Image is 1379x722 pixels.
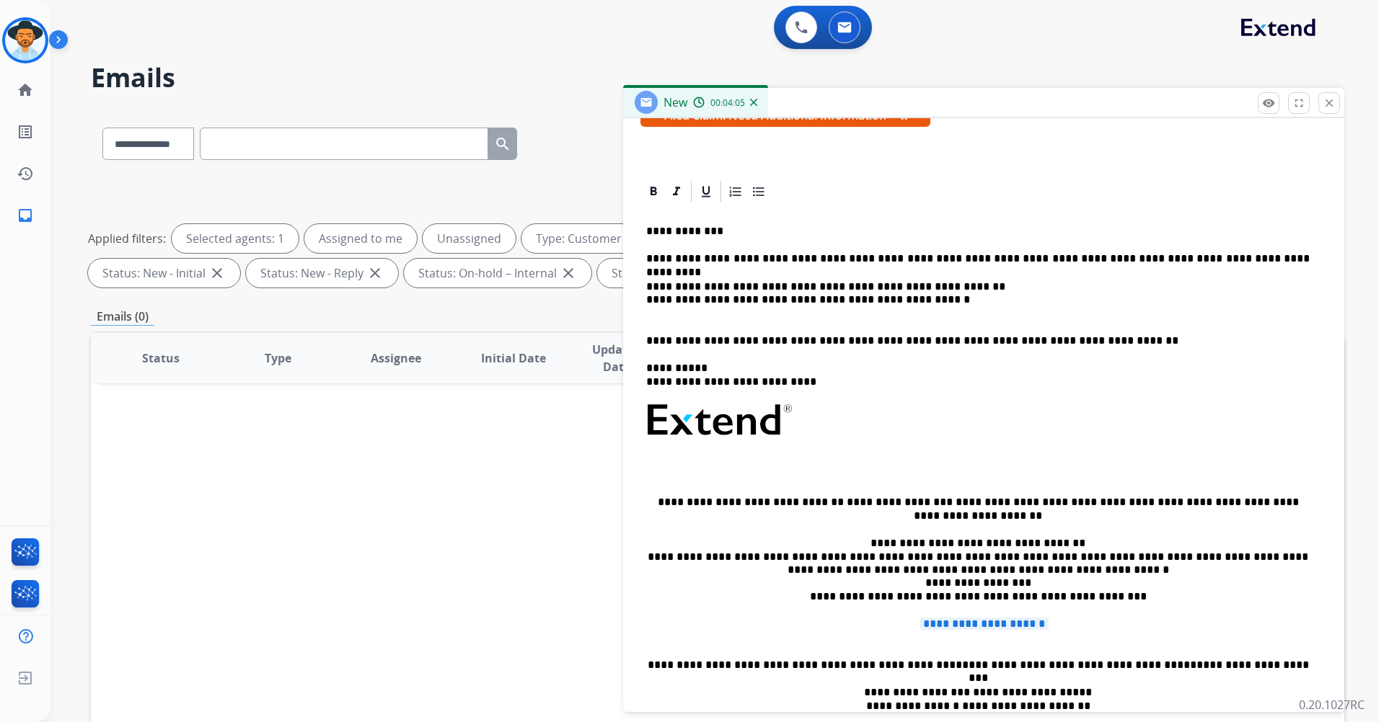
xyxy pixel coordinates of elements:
[17,81,34,99] mat-icon: home
[584,341,649,375] span: Updated Date
[1292,97,1305,110] mat-icon: fullscreen
[91,63,1344,92] h2: Emails
[404,259,591,288] div: Status: On-hold – Internal
[521,224,704,253] div: Type: Customer Support
[664,94,687,110] span: New
[725,181,746,202] div: Ordered List
[88,259,240,288] div: Status: New - Initial
[172,224,299,253] div: Selected agents: 1
[17,207,34,224] mat-icon: inbox
[748,181,770,202] div: Bullet List
[695,181,717,202] div: Underline
[142,349,180,367] span: Status
[17,165,34,182] mat-icon: history
[5,20,45,61] img: avatar
[1323,97,1336,110] mat-icon: close
[246,259,398,288] div: Status: New - Reply
[265,349,291,367] span: Type
[88,230,166,247] p: Applied filters:
[494,135,511,153] mat-icon: search
[208,264,226,282] mat-icon: close
[423,224,516,253] div: Unassigned
[1262,97,1275,110] mat-icon: remove_red_eye
[91,308,154,326] p: Emails (0)
[643,181,664,202] div: Bold
[17,123,34,141] mat-icon: list_alt
[1299,696,1365,713] p: 0.20.1027RC
[366,264,384,282] mat-icon: close
[304,224,417,253] div: Assigned to me
[560,264,577,282] mat-icon: close
[371,349,421,367] span: Assignee
[481,349,546,367] span: Initial Date
[597,259,794,288] div: Status: On-hold - Customer
[666,181,687,202] div: Italic
[710,97,745,109] span: 00:04:05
